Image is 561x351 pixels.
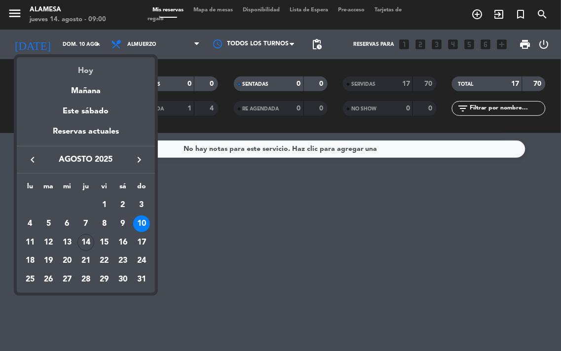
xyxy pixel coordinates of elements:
div: 11 [22,234,38,251]
td: 3 de agosto de 2025 [132,196,151,215]
div: 25 [22,271,38,288]
td: 10 de agosto de 2025 [132,214,151,233]
td: 26 de agosto de 2025 [39,270,58,289]
button: keyboard_arrow_left [24,153,41,166]
div: 2 [114,197,131,213]
div: 16 [114,234,131,251]
td: 11 de agosto de 2025 [21,233,39,252]
div: 3 [133,197,150,213]
td: 2 de agosto de 2025 [113,196,132,215]
div: 15 [96,234,112,251]
td: 25 de agosto de 2025 [21,270,39,289]
div: 1 [96,197,112,213]
th: lunes [21,181,39,196]
div: 27 [59,271,75,288]
td: 7 de agosto de 2025 [76,214,95,233]
td: 16 de agosto de 2025 [113,233,132,252]
div: 28 [77,271,94,288]
td: 18 de agosto de 2025 [21,252,39,271]
td: 19 de agosto de 2025 [39,252,58,271]
td: 4 de agosto de 2025 [21,214,39,233]
div: 23 [114,252,131,269]
button: keyboard_arrow_right [130,153,148,166]
span: agosto 2025 [41,153,130,166]
td: 29 de agosto de 2025 [95,270,114,289]
div: 12 [40,234,57,251]
td: 27 de agosto de 2025 [58,270,76,289]
td: 6 de agosto de 2025 [58,214,76,233]
td: 17 de agosto de 2025 [132,233,151,252]
div: Este sábado [17,98,155,125]
td: 5 de agosto de 2025 [39,214,58,233]
th: viernes [95,181,114,196]
div: 30 [114,271,131,288]
th: miércoles [58,181,76,196]
div: 26 [40,271,57,288]
div: 7 [77,215,94,232]
td: 12 de agosto de 2025 [39,233,58,252]
div: 10 [133,215,150,232]
div: 8 [96,215,112,232]
div: 4 [22,215,38,232]
td: 21 de agosto de 2025 [76,252,95,271]
div: 13 [59,234,75,251]
th: domingo [132,181,151,196]
td: 9 de agosto de 2025 [113,214,132,233]
td: 20 de agosto de 2025 [58,252,76,271]
div: 29 [96,271,112,288]
td: 28 de agosto de 2025 [76,270,95,289]
th: martes [39,181,58,196]
i: keyboard_arrow_left [27,154,38,166]
th: sábado [113,181,132,196]
div: 14 [77,234,94,251]
div: 6 [59,215,75,232]
td: 13 de agosto de 2025 [58,233,76,252]
td: 8 de agosto de 2025 [95,214,114,233]
i: keyboard_arrow_right [133,154,145,166]
td: 31 de agosto de 2025 [132,270,151,289]
td: 23 de agosto de 2025 [113,252,132,271]
th: jueves [76,181,95,196]
div: 9 [114,215,131,232]
div: 18 [22,252,38,269]
div: 24 [133,252,150,269]
td: 22 de agosto de 2025 [95,252,114,271]
div: 31 [133,271,150,288]
div: 20 [59,252,75,269]
div: Reservas actuales [17,125,155,145]
div: 21 [77,252,94,269]
td: AGO. [21,196,95,215]
div: 19 [40,252,57,269]
td: 1 de agosto de 2025 [95,196,114,215]
div: 22 [96,252,112,269]
div: Mañana [17,77,155,98]
td: 15 de agosto de 2025 [95,233,114,252]
div: 5 [40,215,57,232]
td: 24 de agosto de 2025 [132,252,151,271]
div: 17 [133,234,150,251]
div: Hoy [17,57,155,77]
td: 14 de agosto de 2025 [76,233,95,252]
td: 30 de agosto de 2025 [113,270,132,289]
